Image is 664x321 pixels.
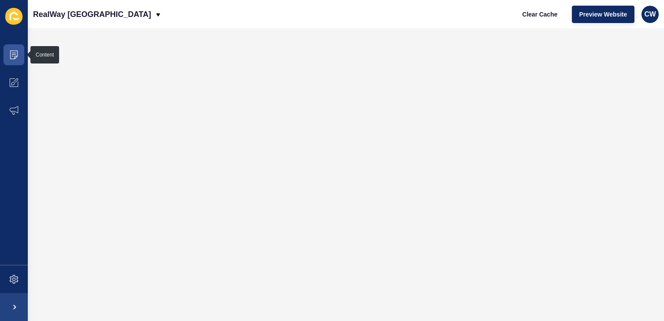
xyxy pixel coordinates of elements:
[644,10,656,19] span: CW
[579,10,627,19] span: Preview Website
[515,6,565,23] button: Clear Cache
[522,10,558,19] span: Clear Cache
[33,3,151,25] p: RealWay [GEOGRAPHIC_DATA]
[36,51,54,58] div: Content
[572,6,634,23] button: Preview Website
